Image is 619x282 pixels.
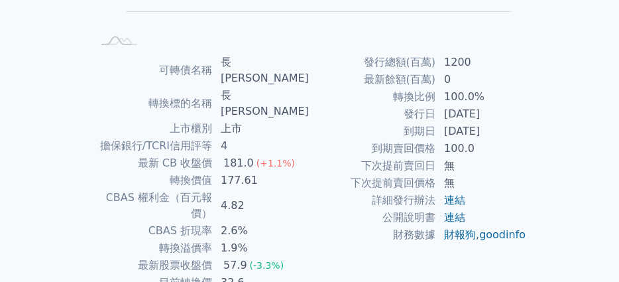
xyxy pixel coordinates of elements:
[436,54,527,71] td: 1200
[444,228,476,241] a: 財報狗
[213,222,309,240] td: 2.6%
[309,54,436,71] td: 發行總額(百萬)
[444,194,465,206] a: 連結
[309,71,436,88] td: 最新餘額(百萬)
[309,209,436,226] td: 公開說明書
[92,257,213,274] td: 最新股票收盤價
[213,240,309,257] td: 1.9%
[213,120,309,137] td: 上市
[92,87,213,120] td: 轉換標的名稱
[479,228,526,241] a: goodinfo
[213,189,309,222] td: 4.82
[309,157,436,175] td: 下次提前賣回日
[92,120,213,137] td: 上市櫃別
[221,155,256,171] div: 181.0
[221,257,250,273] div: 57.9
[436,123,527,140] td: [DATE]
[436,226,527,244] td: ,
[213,137,309,155] td: 4
[436,106,527,123] td: [DATE]
[309,175,436,192] td: 下次提前賣回價格
[309,88,436,106] td: 轉換比例
[92,189,213,222] td: CBAS 權利金（百元報價）
[436,71,527,88] td: 0
[436,140,527,157] td: 100.0
[436,157,527,175] td: 無
[92,155,213,172] td: 最新 CB 收盤價
[213,87,309,120] td: 長[PERSON_NAME]
[92,172,213,189] td: 轉換價值
[213,54,309,87] td: 長[PERSON_NAME]
[92,137,213,155] td: 擔保銀行/TCRI信用評等
[92,240,213,257] td: 轉換溢價率
[92,222,213,240] td: CBAS 折現率
[309,123,436,140] td: 到期日
[309,140,436,157] td: 到期賣回價格
[256,158,295,169] span: (+1.1%)
[309,226,436,244] td: 財務數據
[309,192,436,209] td: 詳細發行辦法
[213,172,309,189] td: 177.61
[436,175,527,192] td: 無
[309,106,436,123] td: 發行日
[444,211,465,224] a: 連結
[436,88,527,106] td: 100.0%
[92,54,213,87] td: 可轉債名稱
[250,260,284,271] span: (-3.3%)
